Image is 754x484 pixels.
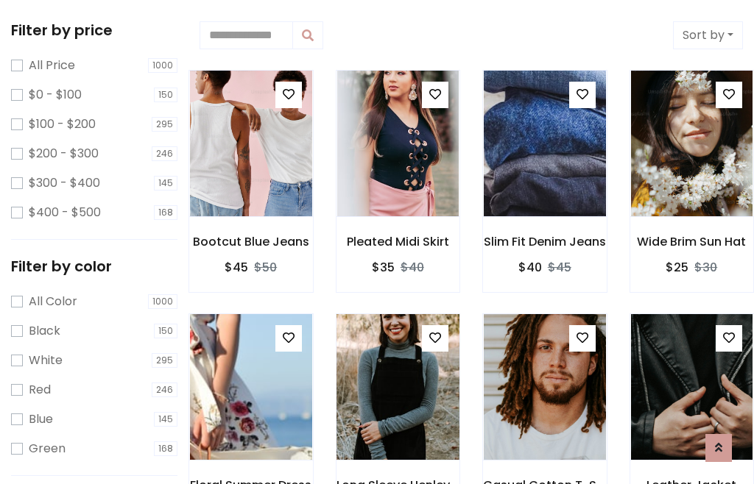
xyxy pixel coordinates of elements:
del: $30 [694,259,717,276]
label: Green [29,440,66,458]
label: All Color [29,293,77,310]
label: Red [29,381,51,399]
span: 1000 [148,58,177,73]
span: 295 [152,117,177,132]
del: $40 [401,259,424,276]
span: 150 [154,324,177,338]
h5: Filter by price [11,21,177,39]
h5: Filter by color [11,257,177,275]
label: White [29,352,63,369]
del: $50 [254,259,277,276]
label: Blue [29,410,53,428]
span: 246 [152,146,177,161]
span: 145 [154,176,177,191]
label: $300 - $400 [29,174,100,192]
h6: $40 [518,260,542,274]
label: $0 - $100 [29,86,82,104]
span: 168 [154,205,177,220]
label: Black [29,322,60,340]
h6: $45 [225,260,248,274]
span: 246 [152,382,177,397]
label: $200 - $300 [29,145,99,163]
h6: Pleated Midi Skirt [337,235,460,249]
label: $100 - $200 [29,115,96,133]
span: 150 [154,88,177,102]
span: 295 [152,353,177,368]
h6: $35 [372,260,395,274]
span: 1000 [148,294,177,309]
h6: Wide Brim Sun Hat [630,235,754,249]
del: $45 [548,259,571,276]
label: $400 - $500 [29,204,101,221]
h6: Bootcut Blue Jeans [189,235,313,249]
button: Sort by [673,21,743,49]
h6: $25 [666,260,688,274]
label: All Price [29,57,75,74]
span: 168 [154,441,177,456]
span: 145 [154,412,177,427]
h6: Slim Fit Denim Jeans [483,235,607,249]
